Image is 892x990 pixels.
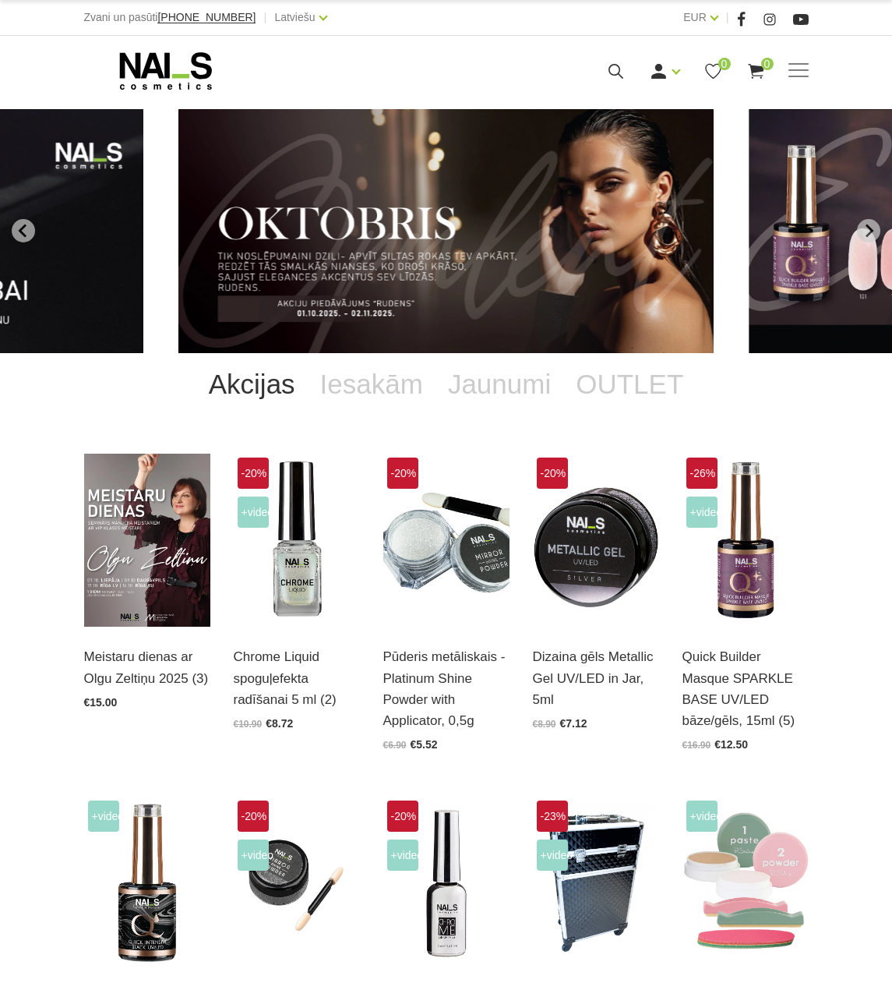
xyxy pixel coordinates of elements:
[682,740,711,751] span: €16.90
[714,738,748,751] span: €12.50
[383,454,509,628] img: Augstas kvalitātes, metāliskā spoguļefekta dizaina pūderis lieliskam spīdumam. Šobrīd aktuāls spi...
[537,801,568,832] span: -23%
[686,497,717,528] span: +Video
[308,353,435,415] a: Iesakām
[537,458,568,489] span: -20%
[682,797,809,971] img: “Japānas manikīrs” – sapnis par veseliem un stipriem nagiem ir piepildījies!Japānas manikīrs izte...
[682,646,809,731] a: Quick Builder Masque SPARKLE BASE UV/LED bāze/gēls, 15ml (5)
[746,62,766,81] a: 0
[234,646,360,710] a: Chrome Liquid spoguļefekta radīšanai 5 ml (2)
[84,696,118,709] span: €15.00
[857,219,880,242] button: Next slide
[238,458,269,489] span: -20%
[682,454,809,628] img: Maskējoša, viegli mirdzoša bāze/gels. Unikāls produkts ar daudz izmantošanas iespējām: •Bāze gell...
[383,797,509,971] img: Paredzēta hromēta jeb spoguļspīduma efekta veidošanai uz pilnas naga plātnes vai atsevišķiem diza...
[411,738,438,751] span: €5.52
[563,353,696,415] a: OUTLET
[84,8,256,27] div: Zvani un pasūti
[718,58,731,70] span: 0
[387,458,418,489] span: -20%
[686,458,717,489] span: -26%
[178,109,714,353] li: 1 of 11
[686,801,717,832] span: +Video
[387,840,418,871] span: +Video
[263,8,266,27] span: |
[157,12,256,23] a: [PHONE_NUMBER]
[726,8,729,27] span: |
[196,353,308,415] a: Akcijas
[533,719,556,730] span: €8.90
[560,717,587,730] span: €7.12
[703,62,723,81] a: 0
[537,840,568,871] span: +Video
[238,497,269,528] span: +Video
[435,353,563,415] a: Jaunumi
[84,454,210,628] img: ✨ Meistaru dienas ar Olgu Zeltiņu 2025 ✨ RUDENS / Seminārs manikīra meistariem Liepāja – 7. okt.,...
[266,717,293,730] span: €8.72
[383,646,509,731] a: Pūderis metāliskais - Platinum Shine Powder with Applicator, 0,5g
[84,797,210,971] img: Quick Intensive Black - īpaši pigmentēta melnā gellaka. * Vienmērīgs pārklājums 1 kārtā bez svītr...
[683,8,707,27] a: EUR
[238,840,269,871] span: +Video
[533,454,659,628] img: Metallic Gel UV/LED ir intensīvi pigmentets metala dizaina gēls, kas palīdz radīt reljefu zīmējum...
[234,454,360,628] img: Dizaina produkts spilgtā spoguļa efekta radīšanai.LIETOŠANA: Pirms lietošanas nepieciešams sakrat...
[761,58,774,70] span: 0
[234,719,263,730] span: €10.90
[387,801,418,832] span: -20%
[157,11,256,23] span: [PHONE_NUMBER]
[234,797,360,971] img: MIRROR SHINE POWDER - piesātināta pigmenta spoguļspīduma toņi spilgtam un pamanāmam manikīram! Id...
[533,646,659,710] a: Dizaina gēls Metallic Gel UV/LED in Jar, 5ml
[88,801,119,832] span: +Video
[238,801,269,832] span: -20%
[12,219,35,242] button: Go to last slide
[533,797,659,971] img: Profesionāls Koferis manikīra un kosmētikas piederumiemPiejams dažādās krāsās:Melns, balts, zelta...
[84,646,210,688] a: Meistaru dienas ar Olgu Zeltiņu 2025 (3)
[274,8,315,27] a: Latviešu
[383,740,407,751] span: €6.90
